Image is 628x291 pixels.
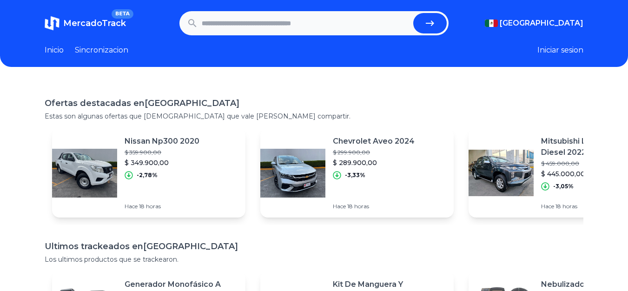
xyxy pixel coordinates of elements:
[333,136,415,147] p: Chevrolet Aveo 2024
[112,9,133,19] span: BETA
[75,45,128,56] a: Sincronizacion
[125,203,199,210] p: Hace 18 horas
[553,183,574,190] p: -3,05%
[45,45,64,56] a: Inicio
[260,128,454,218] a: Featured imageChevrolet Aveo 2024$ 299.900,00$ 289.900,00-3,33%Hace 18 horas
[52,140,117,205] img: Featured image
[333,158,415,167] p: $ 289.900,00
[485,18,583,29] button: [GEOGRAPHIC_DATA]
[125,136,199,147] p: Nissan Np300 2020
[469,140,534,205] img: Featured image
[125,158,199,167] p: $ 349.900,00
[333,149,415,156] p: $ 299.900,00
[45,16,59,31] img: MercadoTrack
[125,149,199,156] p: $ 359.900,00
[333,203,415,210] p: Hace 18 horas
[45,97,583,110] h1: Ofertas destacadas en [GEOGRAPHIC_DATA]
[137,172,158,179] p: -2,78%
[537,45,583,56] button: Iniciar sesion
[260,140,325,205] img: Featured image
[45,112,583,121] p: Estas son algunas ofertas que [DEMOGRAPHIC_DATA] que vale [PERSON_NAME] compartir.
[500,18,583,29] span: [GEOGRAPHIC_DATA]
[63,18,126,28] span: MercadoTrack
[345,172,365,179] p: -3,33%
[45,16,126,31] a: MercadoTrackBETA
[45,255,583,264] p: Los ultimos productos que se trackearon.
[45,240,583,253] h1: Ultimos trackeados en [GEOGRAPHIC_DATA]
[52,128,245,218] a: Featured imageNissan Np300 2020$ 359.900,00$ 349.900,00-2,78%Hace 18 horas
[485,20,498,27] img: Mexico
